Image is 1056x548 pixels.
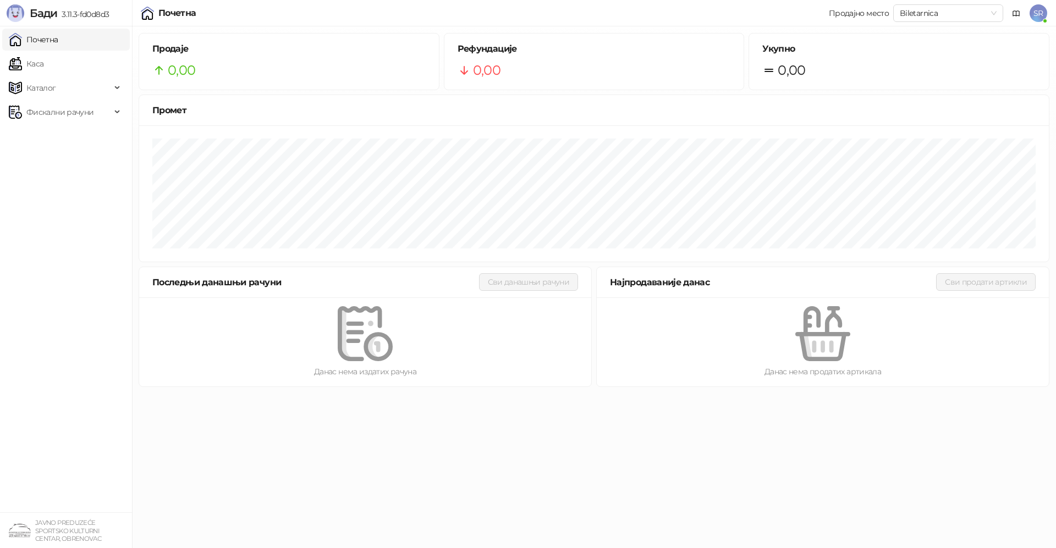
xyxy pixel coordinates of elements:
span: Biletarnica [900,5,997,21]
div: Данас нема издатих рачуна [157,366,574,378]
button: Сви продати артикли [936,273,1036,291]
h5: Продаје [152,42,426,56]
span: Фискални рачуни [26,101,94,123]
span: 0,00 [168,60,195,81]
small: JAVNO PREDUZEĆE SPORTSKO KULTURNI CENTAR, OBRENOVAC [35,519,101,543]
div: Данас нема продатих артикала [614,366,1031,378]
span: SR [1030,4,1047,22]
div: Почетна [158,9,196,18]
div: Продајно место [829,9,889,17]
div: Најпродаваније данас [610,275,936,289]
div: Промет [152,103,1036,117]
span: 0,00 [473,60,501,81]
span: Бади [30,7,57,20]
a: Документација [1008,4,1025,22]
h5: Укупно [762,42,1036,56]
a: Каса [9,53,43,75]
button: Сви данашњи рачуни [479,273,578,291]
span: 0,00 [778,60,805,81]
div: Последњи данашњи рачуни [152,275,479,289]
img: Logo [7,4,24,22]
span: 3.11.3-fd0d8d3 [57,9,109,19]
span: Каталог [26,77,56,99]
a: Почетна [9,29,58,51]
img: 64x64-companyLogo-4a28e1f8-f217-46d7-badd-69a834a81aaf.png [9,519,31,541]
h5: Рефундације [458,42,731,56]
